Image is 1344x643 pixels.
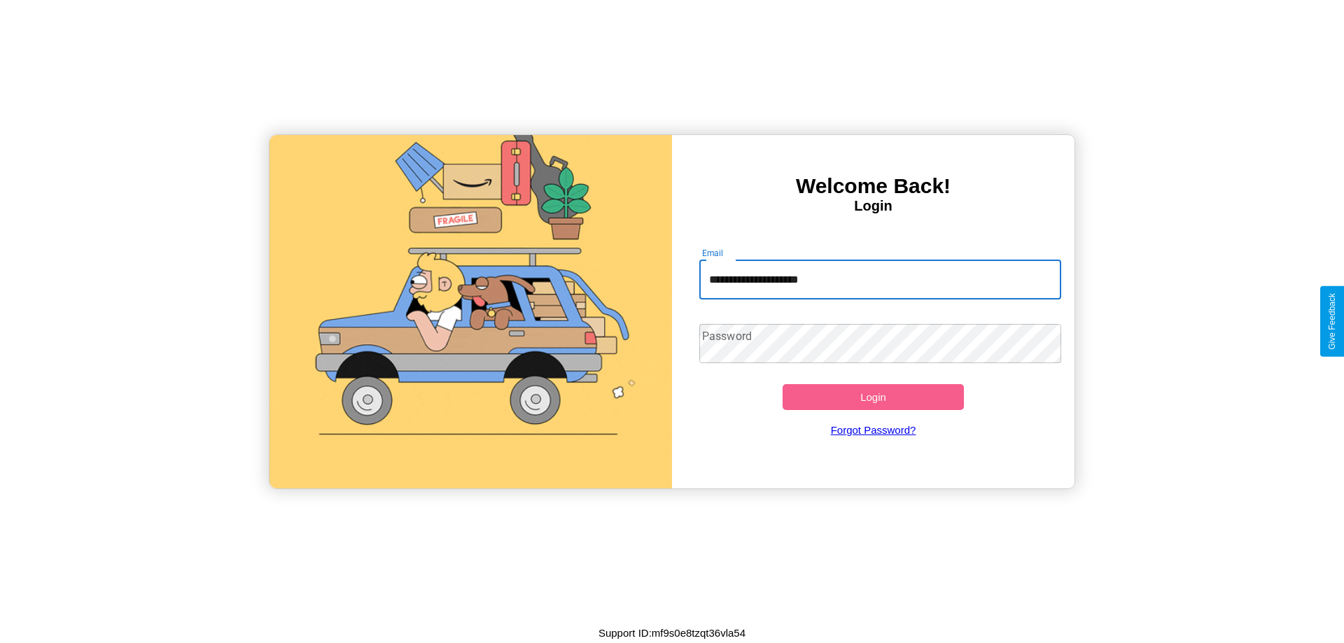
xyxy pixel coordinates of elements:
[672,198,1074,214] h4: Login
[598,623,745,642] p: Support ID: mf9s0e8tzqt36vla54
[783,384,964,410] button: Login
[1327,293,1337,350] div: Give Feedback
[269,135,672,488] img: gif
[672,174,1074,198] h3: Welcome Back!
[692,410,1055,450] a: Forgot Password?
[702,247,724,259] label: Email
